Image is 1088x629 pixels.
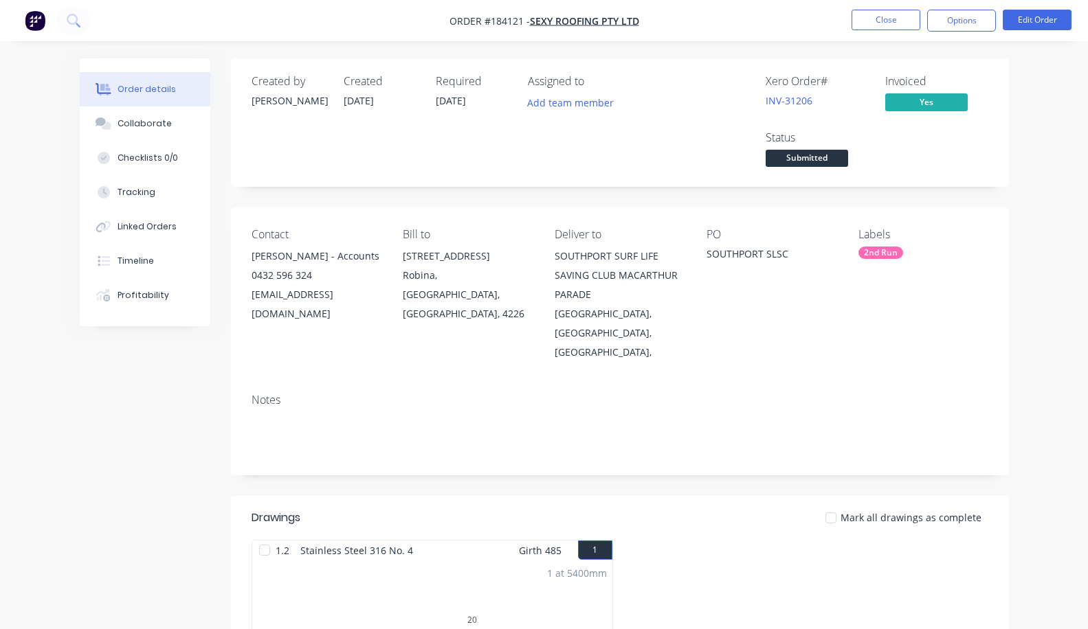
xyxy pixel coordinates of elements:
div: 0432 596 324 [252,266,381,285]
div: Order details [118,83,176,95]
div: Drawings [252,510,300,526]
button: Options [927,10,996,32]
div: Notes [252,393,988,407]
div: Checklists 0/0 [118,152,178,164]
button: Linked Orders [80,209,210,244]
div: 2nd Run [858,247,903,259]
div: Tracking [118,186,155,198]
img: Factory [25,10,45,31]
span: Mark all drawings as complete [841,510,981,525]
div: Robina, [GEOGRAPHIC_DATA], [GEOGRAPHIC_DATA], 4226 [403,266,533,323]
div: Contact [252,228,381,241]
a: Sexy Roofing Pty Ltd [530,14,639,27]
span: Order #184121 - [449,14,530,27]
button: Close [852,10,920,30]
div: Deliver to [555,228,685,241]
div: SOUTHPORT SURF LIFE SAVING CLUB MACARTHUR PARADE[GEOGRAPHIC_DATA], [GEOGRAPHIC_DATA], [GEOGRAPHIC... [555,247,685,362]
div: Collaborate [118,117,172,130]
button: Timeline [80,244,210,278]
div: SOUTHPORT SLSC [707,247,836,266]
a: INV-31206 [766,94,812,107]
button: Edit Order [1003,10,1072,30]
div: Labels [858,228,988,241]
div: Xero Order # [766,75,869,88]
button: Add team member [528,93,621,112]
button: 1 [578,540,612,560]
span: [DATE] [436,94,466,107]
button: Tracking [80,175,210,209]
div: Invoiced [885,75,988,88]
div: [GEOGRAPHIC_DATA], [GEOGRAPHIC_DATA], [GEOGRAPHIC_DATA], [555,304,685,362]
div: Timeline [118,255,154,267]
div: [PERSON_NAME] - Accounts [252,247,381,266]
span: Girth 485 [519,540,562,560]
div: [PERSON_NAME] [252,93,327,108]
div: [PERSON_NAME] - Accounts0432 596 324[EMAIL_ADDRESS][DOMAIN_NAME] [252,247,381,323]
div: Status [766,131,869,144]
div: [STREET_ADDRESS]Robina, [GEOGRAPHIC_DATA], [GEOGRAPHIC_DATA], 4226 [403,247,533,323]
button: Checklists 0/0 [80,141,210,175]
button: Collaborate [80,106,210,141]
div: 1 at 5400mm [547,566,607,580]
div: Created [344,75,419,88]
div: Assigned to [528,75,665,88]
div: Bill to [403,228,533,241]
span: Stainless Steel 316 No. 4 [295,540,419,560]
div: Required [436,75,511,88]
div: [STREET_ADDRESS] [403,247,533,266]
span: Yes [885,93,968,111]
div: PO [707,228,836,241]
span: 1.2 [270,540,295,560]
div: Created by [252,75,327,88]
span: Submitted [766,150,848,167]
div: SOUTHPORT SURF LIFE SAVING CLUB MACARTHUR PARADE [555,247,685,304]
button: Order details [80,72,210,106]
button: Submitted [766,150,848,170]
span: [DATE] [344,94,374,107]
button: Profitability [80,278,210,312]
div: Profitability [118,289,169,301]
button: Add team member [520,93,621,112]
div: [EMAIL_ADDRESS][DOMAIN_NAME] [252,285,381,323]
div: Linked Orders [118,220,177,233]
